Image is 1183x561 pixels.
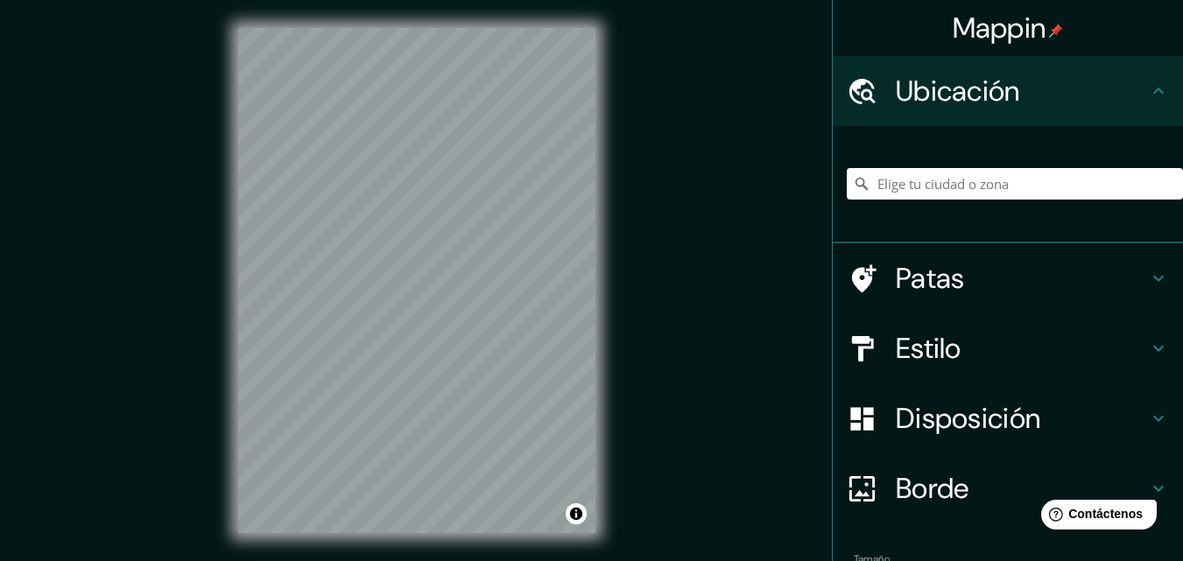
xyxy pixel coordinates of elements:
[847,168,1183,200] input: Elige tu ciudad o zona
[566,503,587,524] button: Activar o desactivar atribución
[833,56,1183,126] div: Ubicación
[1049,24,1063,38] img: pin-icon.png
[896,73,1020,109] font: Ubicación
[896,260,965,297] font: Patas
[833,313,1183,383] div: Estilo
[896,330,961,367] font: Estilo
[1027,493,1164,542] iframe: Lanzador de widgets de ayuda
[238,28,595,533] canvas: Mapa
[953,10,1046,46] font: Mappin
[896,470,969,507] font: Borde
[833,383,1183,453] div: Disposición
[833,243,1183,313] div: Patas
[896,400,1040,437] font: Disposición
[833,453,1183,523] div: Borde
